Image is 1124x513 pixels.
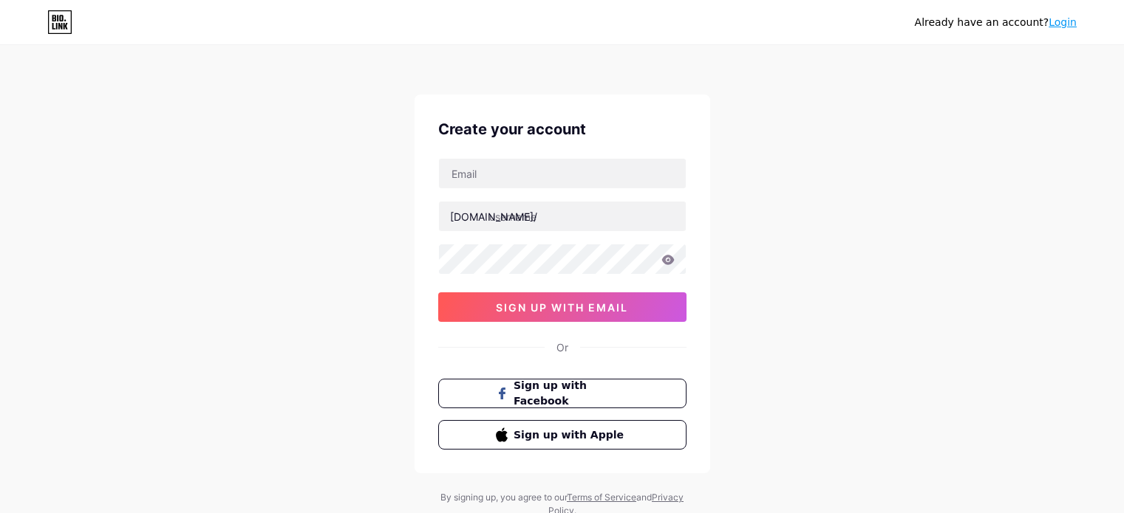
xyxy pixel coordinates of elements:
span: sign up with email [496,301,628,314]
a: Login [1049,16,1077,28]
input: username [439,202,686,231]
a: Terms of Service [567,492,636,503]
span: Sign up with Facebook [514,378,628,409]
div: [DOMAIN_NAME]/ [450,209,537,224]
input: Email [439,159,686,188]
button: sign up with email [438,292,687,322]
span: Sign up with Apple [514,427,628,443]
button: Sign up with Apple [438,420,687,450]
div: Already have an account? [915,15,1077,30]
div: Or [556,340,568,355]
button: Sign up with Facebook [438,379,687,408]
div: Create your account [438,118,687,140]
